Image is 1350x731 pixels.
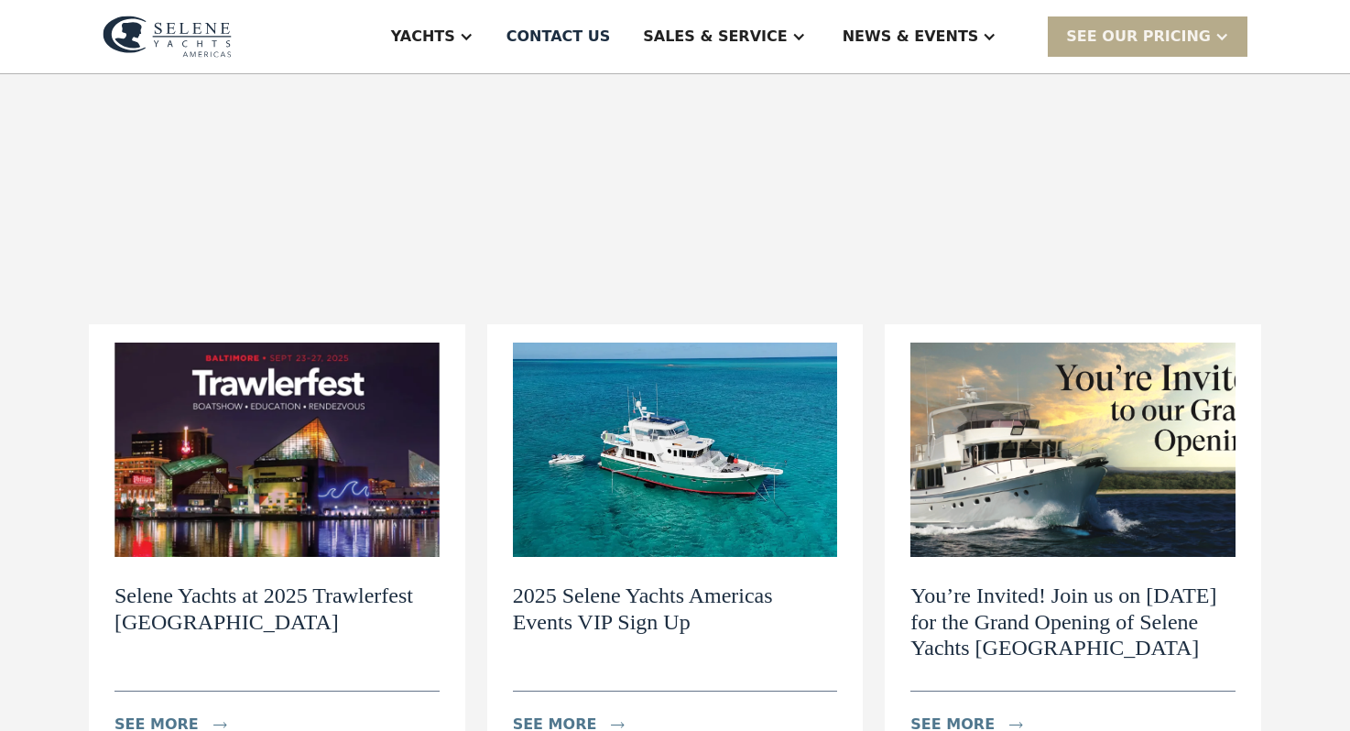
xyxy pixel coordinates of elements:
[1066,26,1211,48] div: SEE Our Pricing
[213,722,227,728] img: icon
[1009,722,1023,728] img: icon
[611,722,625,728] img: icon
[506,26,611,48] div: Contact US
[643,26,787,48] div: Sales & Service
[513,583,838,636] h2: 2025 Selene Yachts Americas Events VIP Sign Up
[910,583,1236,661] h2: You’re Invited! Join us on [DATE] for the Grand Opening of Selene Yachts [GEOGRAPHIC_DATA]
[1048,16,1247,56] div: SEE Our Pricing
[114,583,440,636] h2: Selene Yachts at 2025 Trawlerfest [GEOGRAPHIC_DATA]
[391,26,455,48] div: Yachts
[103,16,232,58] img: logo
[843,26,979,48] div: News & EVENTS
